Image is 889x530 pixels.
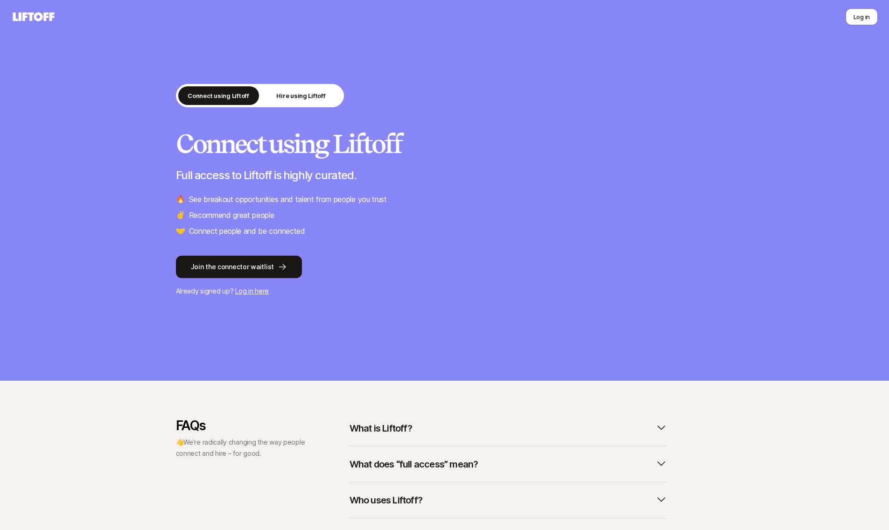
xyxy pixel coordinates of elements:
p: See breakout opportunities and talent from people you trust [189,193,387,205]
p: Connect using Liftoff [188,91,249,100]
button: Join the connector waitlist [176,256,302,278]
h2: Connect using Liftoff [176,130,714,158]
p: What is Liftoff? [350,422,412,435]
button: Who uses Liftoff? [350,490,667,510]
p: Recommend great people [189,209,274,221]
p: Full access to Liftoff is highly curated. [176,169,714,182]
button: What does “full access” mean? [350,454,667,474]
a: Log in here [235,287,269,295]
p: What does “full access” mean? [350,458,478,471]
p: FAQs [176,418,307,433]
button: Log in [846,8,878,25]
p: Who uses Liftoff? [350,494,422,507]
span: ✌️ [176,209,185,221]
p: 👋 [176,437,307,459]
a: Join the connector waitlist [176,256,714,278]
p: Already signed up? [176,286,714,297]
p: Hire using Liftoff [276,91,325,100]
p: Connect people and be connected [189,225,305,237]
span: We’re radically changing the way people connect and hire – for good. [176,438,305,457]
span: 🤝 [176,225,185,237]
span: 🔥 [176,193,185,205]
button: What is Liftoff? [350,418,667,439]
